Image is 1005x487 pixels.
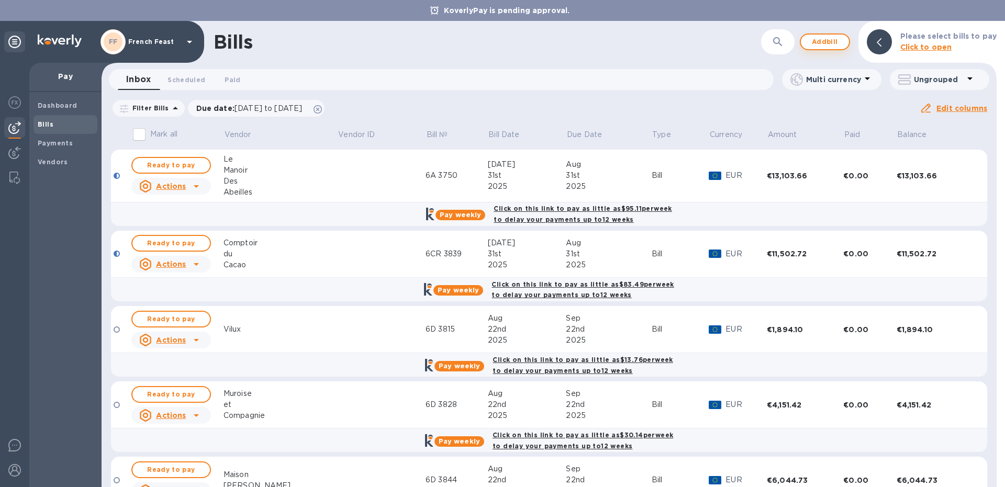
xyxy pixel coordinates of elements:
[126,72,151,87] span: Inbox
[109,38,118,46] b: FF
[225,129,265,140] span: Vendor
[494,205,672,223] b: Click on this link to pay as little as $95.11 per week to delay your payments up to 12 weeks
[725,324,767,335] p: EUR
[809,36,841,48] span: Add bill
[768,129,811,140] span: Amount
[427,129,462,140] span: Bill №
[338,129,375,140] p: Vendor ID
[128,38,181,46] p: French Feast
[141,388,202,401] span: Ready to pay
[488,324,566,335] div: 22nd
[488,474,566,485] div: 22nd
[38,158,68,166] b: Vendors
[725,399,767,410] p: EUR
[897,129,926,140] p: Balance
[567,129,616,140] span: Due Date
[710,129,742,140] p: Currency
[767,324,843,335] div: €1,894.10
[141,237,202,250] span: Ready to pay
[767,248,843,259] div: €11,502.72
[38,71,93,82] p: Pay
[488,129,519,140] p: Bill Date
[224,410,338,421] div: Compagnie
[488,399,566,410] div: 22nd
[488,159,566,170] div: [DATE]
[141,463,202,476] span: Ready to pay
[225,129,251,140] p: Vendor
[426,399,488,410] div: 6D 3828
[224,469,338,480] div: Maison
[488,388,566,399] div: Aug
[566,474,651,485] div: 22nd
[439,5,575,16] p: KoverlyPay is pending approval.
[38,139,73,147] b: Payments
[844,129,874,140] span: Paid
[767,171,843,181] div: €13,103.66
[427,129,448,140] p: Bill №
[897,324,973,335] div: €1,894.10
[566,181,651,192] div: 2025
[224,259,338,270] div: Cacao
[566,248,651,259] div: 31st
[843,324,896,335] div: €0.00
[224,399,338,410] div: et
[566,259,651,270] div: 2025
[897,475,973,485] div: €6,044.73
[488,237,566,248] div: [DATE]
[566,170,651,181] div: 31st
[900,43,952,51] b: Click to open
[224,237,338,248] div: Comptoir
[800,33,850,50] button: Addbill
[224,187,338,198] div: Abeilles
[767,475,843,485] div: €6,044.73
[38,35,82,47] img: Logo
[224,176,338,187] div: Des
[843,171,896,181] div: €0.00
[488,170,566,181] div: 31st
[566,335,651,346] div: 2025
[652,324,709,335] div: Bill
[488,313,566,324] div: Aug
[224,248,338,259] div: du
[768,129,797,140] p: Amount
[438,286,479,294] b: Pay weekly
[426,248,488,259] div: 6CR 3839
[156,182,186,190] u: Actions
[897,248,973,259] div: €11,502.72
[167,74,205,85] span: Scheduled
[566,388,651,399] div: Sep
[652,129,671,140] p: Type
[156,411,186,420] u: Actions
[652,474,709,485] div: Bill
[567,129,602,140] p: Due Date
[897,400,973,410] div: €4,151.42
[224,324,338,335] div: Vilux
[725,170,767,181] p: EUR
[914,74,964,85] p: Ungrouped
[426,170,488,181] div: 6A 3750
[493,356,673,375] b: Click on this link to pay as little as $13.76 per week to delay your payments up to 12 weeks
[196,103,308,114] p: Due date :
[338,129,388,140] span: Vendor ID
[38,101,77,109] b: Dashboard
[936,104,987,112] u: Edit columns
[566,324,651,335] div: 22nd
[725,474,767,485] p: EUR
[131,157,211,174] button: Ready to pay
[488,248,566,259] div: 31st
[652,170,709,181] div: Bill
[488,129,533,140] span: Bill Date
[843,475,896,485] div: €0.00
[566,410,651,421] div: 2025
[131,386,211,403] button: Ready to pay
[439,362,480,370] b: Pay weekly
[897,171,973,181] div: €13,103.66
[566,313,651,324] div: Sep
[131,311,211,327] button: Ready to pay
[224,388,338,399] div: Muroise
[141,313,202,325] span: Ready to pay
[131,235,211,252] button: Ready to pay
[156,336,186,344] u: Actions
[488,335,566,346] div: 2025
